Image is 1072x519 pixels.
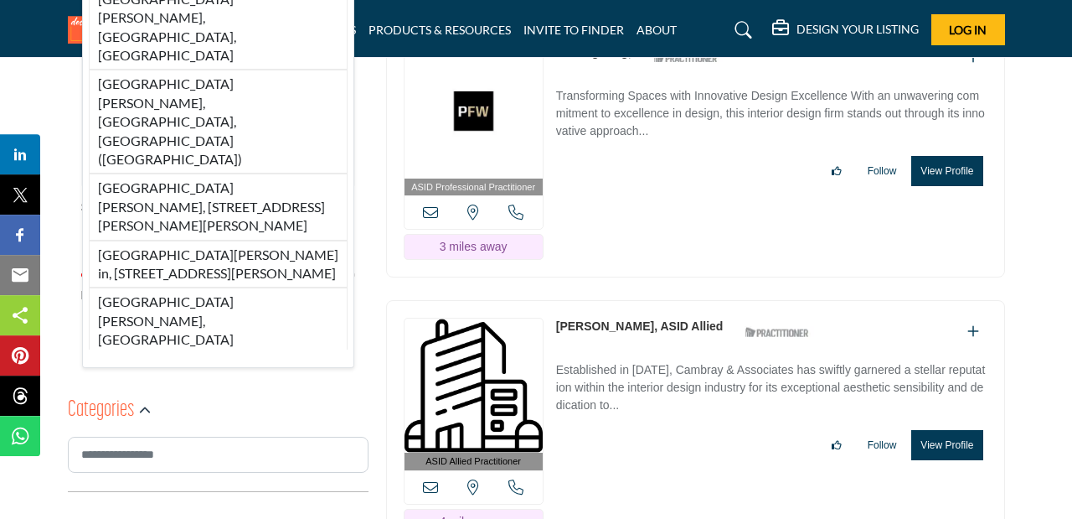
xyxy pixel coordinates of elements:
[556,87,987,143] p: Transforming Spaces with Innovative Design Excellence With an unwavering commitment to excellence...
[967,324,979,339] a: Add To List
[556,318,724,335] p: Lauri Massoth, ASID Allied
[911,430,982,460] button: View Profile
[949,23,987,37] span: Log In
[405,44,543,179] img: Suining Ding,
[911,156,982,186] button: View Profile
[556,319,724,333] a: [PERSON_NAME], ASID Allied
[405,44,543,196] a: ASID Professional Practitioner
[89,174,348,240] li: [GEOGRAPHIC_DATA][PERSON_NAME], [STREET_ADDRESS][PERSON_NAME][PERSON_NAME]
[89,241,348,288] li: [GEOGRAPHIC_DATA][PERSON_NAME] in, [STREET_ADDRESS][PERSON_NAME]
[556,351,987,418] a: Established in [DATE], Cambray & Associates has swiftly garnered a stellar reputation within the ...
[556,45,631,59] a: Suining Ding,
[425,454,521,469] span: ASID Allied Practitioner
[739,322,814,343] img: ASID Qualified Practitioners Badge Icon
[857,431,908,459] button: Follow
[89,70,348,174] li: [GEOGRAPHIC_DATA][PERSON_NAME], [GEOGRAPHIC_DATA], [GEOGRAPHIC_DATA] ([GEOGRAPHIC_DATA])
[636,23,677,37] a: ABOUT
[523,23,624,37] a: INVITE TO FINDER
[647,48,723,69] img: ASID Qualified Practitioners Badge Icon
[368,23,511,37] a: PRODUCTS & RESOURCES
[556,361,987,418] p: Established in [DATE], Cambray & Associates has swiftly garnered a stellar reputation within the ...
[68,16,210,44] img: Site Logo
[405,319,543,470] a: ASID Allied Practitioner
[556,77,987,143] a: Transforming Spaces with Innovative Design Excellence With an unwavering commitment to excellence...
[81,199,355,216] div: Search within:
[68,396,134,426] h2: Categories
[821,431,853,459] button: Like listing
[719,17,763,44] a: Search
[857,157,908,185] button: Follow
[405,319,543,453] img: Lauri Massoth, ASID Allied
[411,180,535,195] span: ASID Professional Practitioner
[772,20,919,40] div: DESIGN YOUR LISTING
[440,240,508,253] span: 3 miles away
[68,437,368,473] input: Search Category
[821,157,853,185] button: Like listing
[81,329,355,345] a: Collapse ▲
[796,22,919,37] h5: DESIGN YOUR LISTING
[81,287,100,304] span: N/A
[931,14,1005,45] button: Log In
[89,288,348,349] li: [GEOGRAPHIC_DATA][PERSON_NAME], [GEOGRAPHIC_DATA]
